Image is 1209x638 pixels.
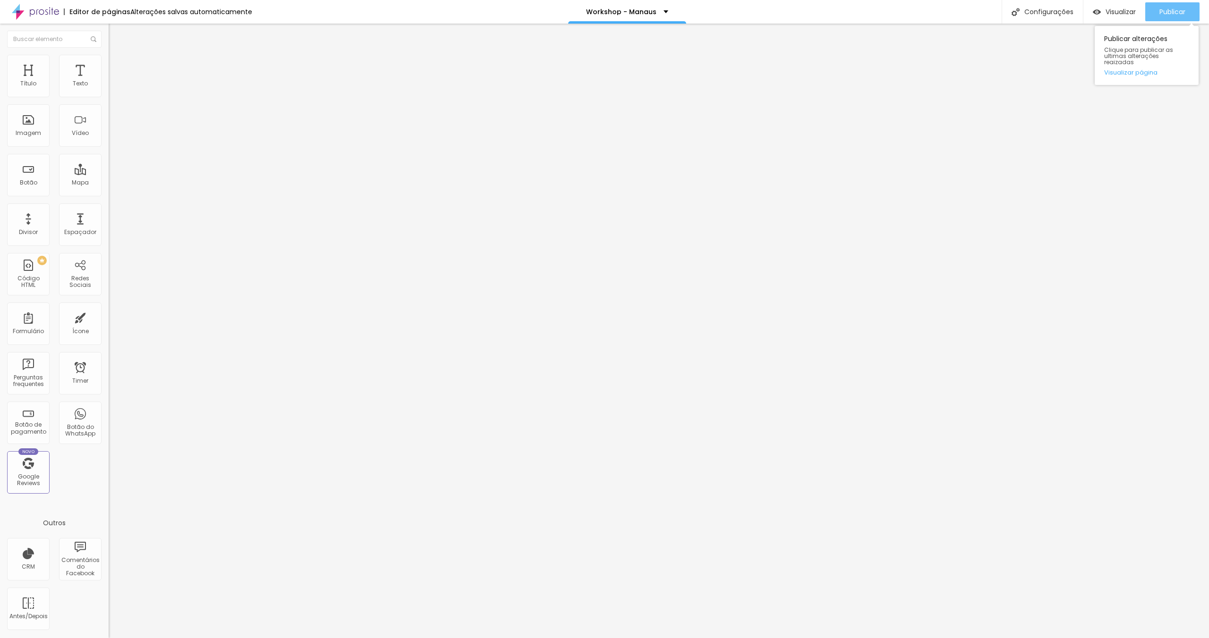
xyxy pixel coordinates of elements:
button: Visualizar [1083,2,1145,21]
div: Divisor [19,229,38,235]
span: Visualizar [1106,8,1136,16]
div: Publicar alterações [1095,26,1199,85]
div: Editor de páginas [64,8,130,15]
button: Publicar [1145,2,1200,21]
div: Código HTML [9,275,47,289]
div: Botão do WhatsApp [61,424,99,437]
div: Perguntas frequentes [9,374,47,388]
div: Antes/Depois [9,613,47,620]
div: Timer [72,378,88,384]
div: Formulário [13,328,44,335]
div: Google Reviews [9,473,47,487]
div: Comentários do Facebook [61,557,99,577]
a: Visualizar página [1104,69,1189,76]
div: Título [20,80,36,87]
iframe: Editor [109,24,1209,638]
div: Redes Sociais [61,275,99,289]
div: Texto [73,80,88,87]
div: Botão de pagamento [9,421,47,435]
div: Novo [18,448,39,455]
div: Alterações salvas automaticamente [130,8,252,15]
div: Mapa [72,179,89,186]
div: Ícone [72,328,89,335]
input: Buscar elemento [7,31,102,48]
img: view-1.svg [1093,8,1101,16]
span: Publicar [1159,8,1185,16]
p: Workshop - Manaus [586,8,656,15]
div: Botão [20,179,37,186]
span: Clique para publicar as ultimas alterações reaizadas [1104,47,1189,66]
div: Vídeo [72,130,89,136]
div: CRM [22,563,35,570]
img: Icone [1012,8,1020,16]
img: Icone [91,36,96,42]
div: Espaçador [64,229,96,235]
div: Imagem [16,130,41,136]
